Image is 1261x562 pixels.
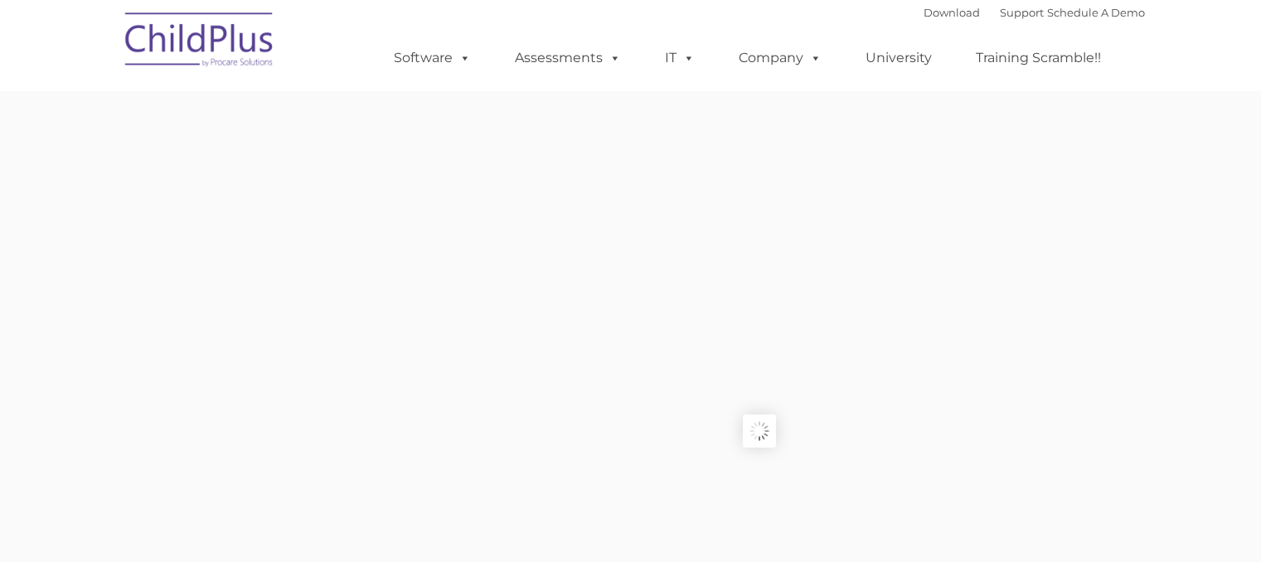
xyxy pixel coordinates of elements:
[959,41,1118,75] a: Training Scramble!!
[722,41,838,75] a: Company
[377,41,487,75] a: Software
[924,6,1145,19] font: |
[1000,6,1044,19] a: Support
[849,41,948,75] a: University
[1047,6,1145,19] a: Schedule A Demo
[117,1,283,84] img: ChildPlus by Procare Solutions
[648,41,711,75] a: IT
[924,6,980,19] a: Download
[498,41,638,75] a: Assessments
